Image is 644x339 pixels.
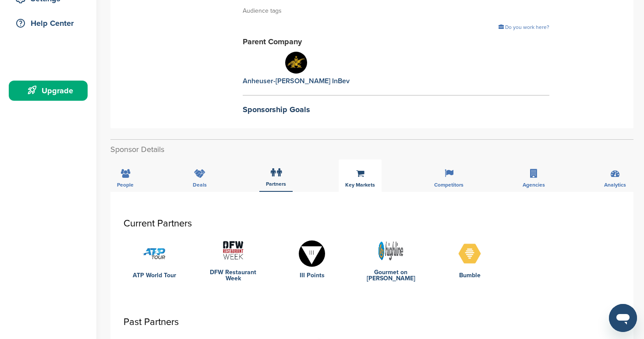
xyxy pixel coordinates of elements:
[499,24,549,30] a: Do you work here?
[604,182,626,187] span: Analytics
[299,240,325,267] img: 1239909 166679263523796 1478028101 n
[117,182,134,187] span: People
[124,218,620,229] h3: Current Partners
[345,182,375,187] span: Key Markets
[243,76,350,86] div: Anheuser-[PERSON_NAME] InBev
[13,15,88,31] div: Help Center
[360,269,421,282] a: Gourmet on [PERSON_NAME]
[124,317,620,327] h3: Past Partners
[456,240,483,267] img: Download
[13,83,88,99] div: Upgrade
[141,240,167,267] img: Atp tour
[110,144,633,155] h2: Sponsor Details
[243,36,549,48] h2: Parent Company
[378,237,404,264] img: Highline logo rgb copy main logo
[434,182,464,187] span: Competitors
[9,81,88,101] a: Upgrade
[243,52,350,86] a: Anheuser-[PERSON_NAME] InBev
[193,182,207,187] span: Deals
[609,304,637,332] iframe: Bouton de lancement de la fenêtre de messagerie
[505,24,549,30] span: Do you work here?
[266,181,286,187] span: Partners
[285,52,307,74] img: Sponsorpitch & Anheuser-Busch InBev
[202,269,264,282] a: DFW Restaurant Week
[9,13,88,33] a: Help Center
[523,182,545,187] span: Agencies
[243,104,549,116] h2: Sponsorship Goals
[124,272,185,279] a: ATP World Tour
[281,272,343,279] a: III Points
[439,272,500,279] a: Bumble
[243,6,549,16] div: Audience tags
[220,237,246,264] img: Jglxjniw 400x400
